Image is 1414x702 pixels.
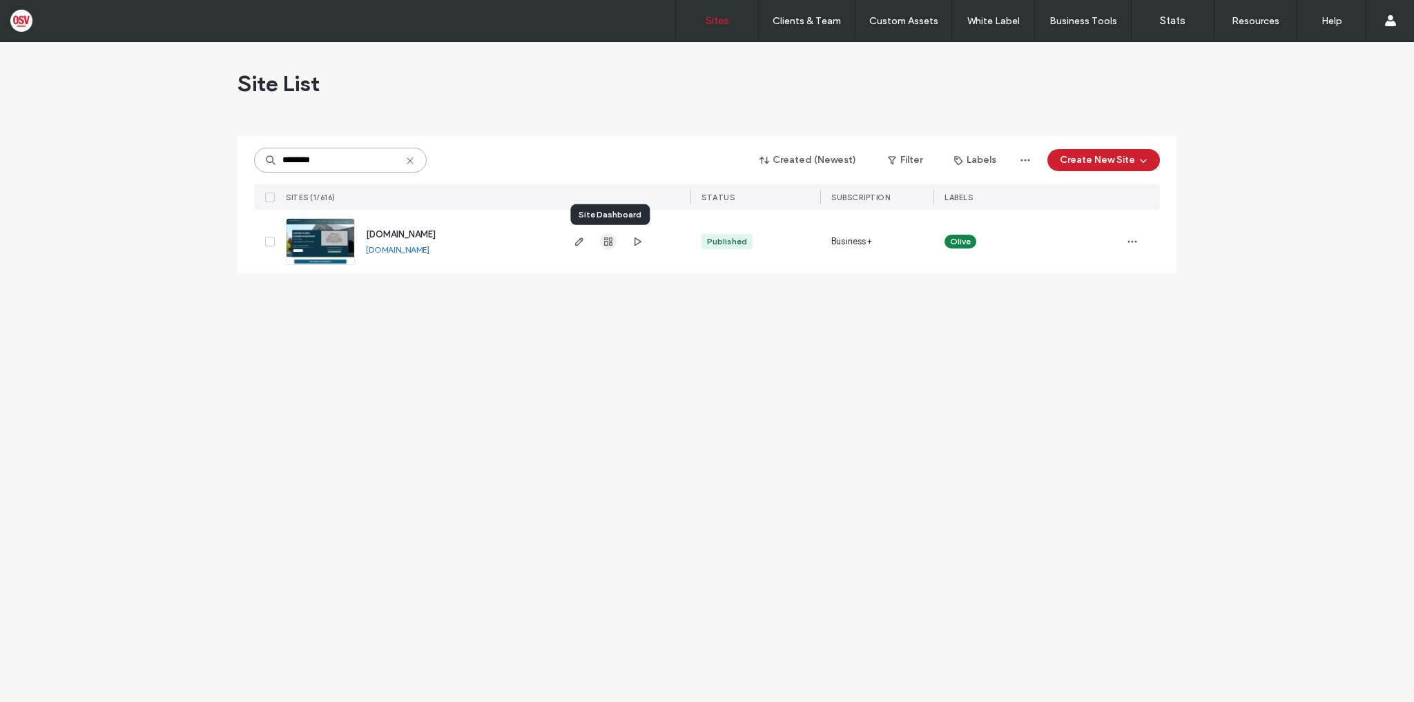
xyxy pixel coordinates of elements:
label: Help [1321,15,1342,27]
button: Filter [874,149,936,171]
div: Site Dashboard [570,204,650,225]
a: [DOMAIN_NAME] [366,229,436,240]
button: Labels [942,149,1009,171]
label: Sites [706,14,729,27]
a: [DOMAIN_NAME] [366,244,429,255]
label: Business Tools [1049,15,1117,27]
label: Resources [1232,15,1279,27]
span: Business+ [831,235,872,248]
span: Site List [238,70,320,97]
span: SITES (1/616) [286,193,336,202]
label: White Label [967,15,1020,27]
span: LABELS [945,193,973,202]
label: Custom Assets [869,15,938,27]
label: Clients & Team [773,15,841,27]
button: Create New Site [1047,149,1160,171]
span: SUBSCRIPTION [831,193,890,202]
span: Help [31,10,59,22]
span: STATUS [701,193,735,202]
div: Published [707,235,747,248]
label: Stats [1160,14,1185,27]
span: Olive [950,235,971,248]
button: Created (Newest) [748,149,869,171]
